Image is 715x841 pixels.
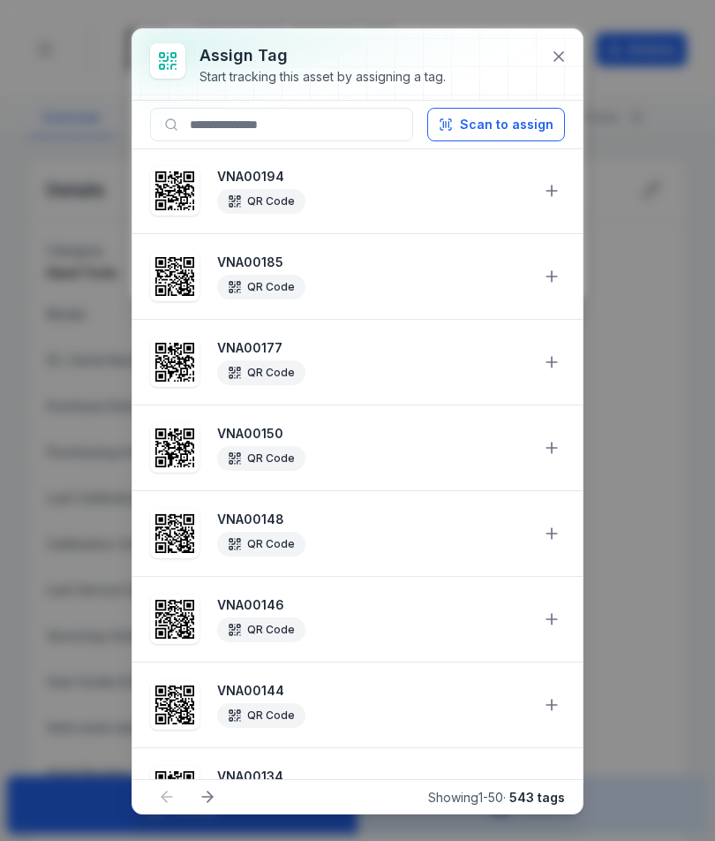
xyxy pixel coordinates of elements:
button: Scan to assign [427,108,565,141]
strong: VNA00194 [217,168,528,186]
strong: VNA00148 [217,511,528,528]
span: Showing 1 - 50 · [428,790,565,805]
div: QR Code [217,275,305,299]
div: Start tracking this asset by assigning a tag. [199,68,446,86]
div: QR Code [217,532,305,557]
strong: VNA00144 [217,682,528,700]
strong: 543 tags [509,790,565,805]
div: QR Code [217,617,305,642]
div: QR Code [217,360,305,385]
strong: VNA00185 [217,254,528,271]
strong: VNA00150 [217,425,528,443]
strong: VNA00177 [217,339,528,357]
div: QR Code [217,189,305,214]
div: QR Code [217,446,305,471]
h3: Assign tag [199,43,446,68]
strong: VNA00134 [217,768,528,785]
div: QR Code [217,703,305,728]
strong: VNA00146 [217,596,528,614]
